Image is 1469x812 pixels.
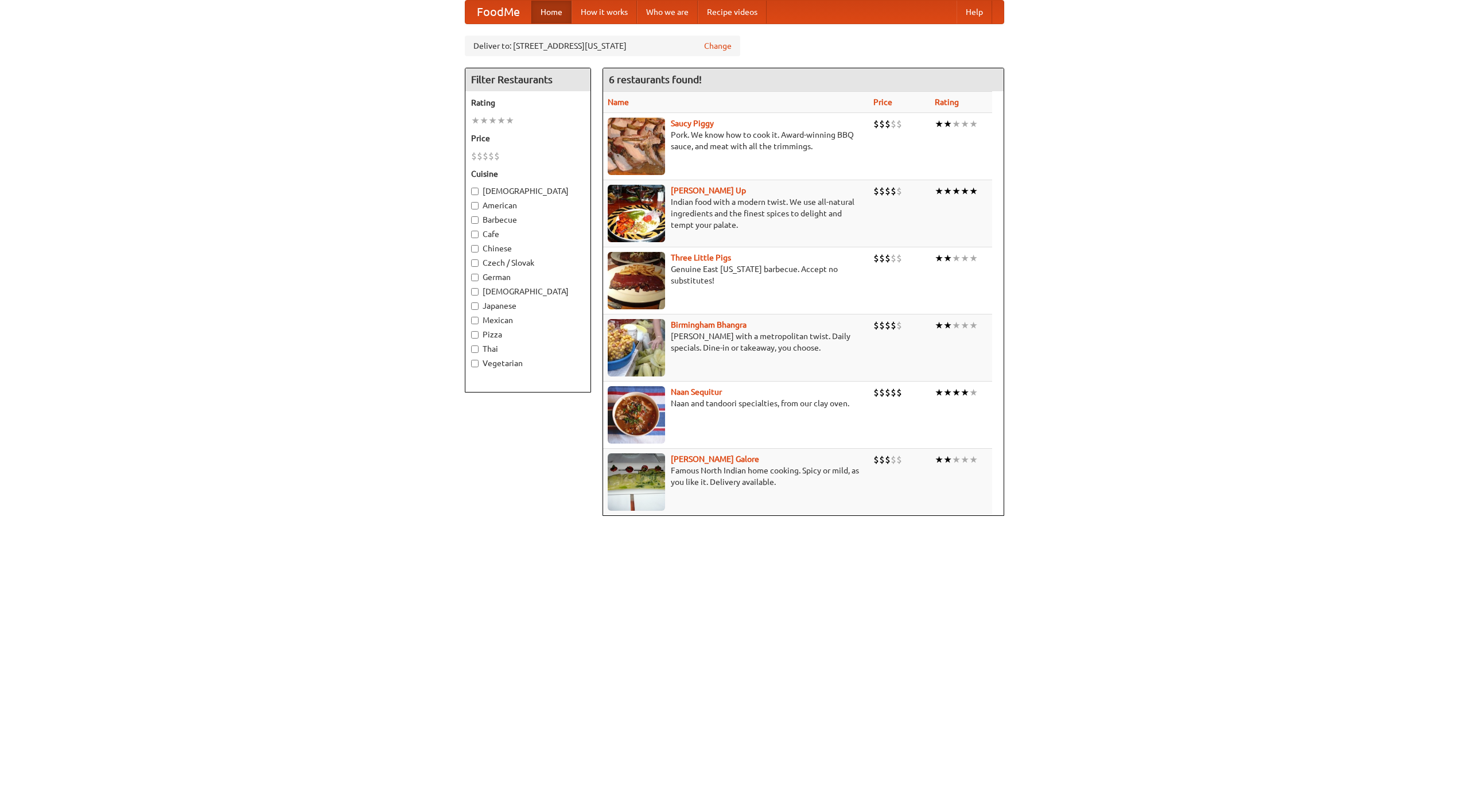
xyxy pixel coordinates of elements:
[873,98,892,107] a: Price
[609,74,702,85] ng-pluralize: 6 restaurants found!
[671,186,746,195] a: [PERSON_NAME] Up
[494,150,500,162] li: $
[671,387,722,397] a: Naan Sequitur
[471,300,585,312] label: Japanese
[969,252,978,265] li: ★
[873,319,879,332] li: $
[471,302,479,310] input: Japanese
[896,252,902,265] li: $
[488,150,494,162] li: $
[471,168,585,180] h5: Cuisine
[961,453,969,466] li: ★
[471,202,479,209] input: American
[961,386,969,399] li: ★
[961,185,969,197] li: ★
[608,252,665,309] img: littlepigs.jpg
[935,319,943,332] li: ★
[969,386,978,399] li: ★
[961,118,969,130] li: ★
[471,214,585,226] label: Barbecue
[879,319,885,332] li: $
[471,274,479,281] input: German
[608,263,864,286] p: Genuine East [US_STATE] barbecue. Accept no substitutes!
[961,252,969,265] li: ★
[488,114,497,127] li: ★
[935,185,943,197] li: ★
[952,319,961,332] li: ★
[471,185,585,197] label: [DEMOGRAPHIC_DATA]
[471,259,479,267] input: Czech / Slovak
[465,1,531,24] a: FoodMe
[608,129,864,152] p: Pork. We know how to cook it. Award-winning BBQ sauce, and meat with all the trimmings.
[969,319,978,332] li: ★
[608,185,665,242] img: curryup.jpg
[471,329,585,340] label: Pizza
[471,231,479,238] input: Cafe
[952,118,961,130] li: ★
[943,252,952,265] li: ★
[608,196,864,231] p: Indian food with a modern twist. We use all-natural ingredients and the finest spices to delight ...
[896,118,902,130] li: $
[943,118,952,130] li: ★
[891,252,896,265] li: $
[935,386,943,399] li: ★
[879,185,885,197] li: $
[471,317,479,324] input: Mexican
[969,185,978,197] li: ★
[698,1,767,24] a: Recipe videos
[471,133,585,144] h5: Price
[608,453,665,511] img: currygalore.jpg
[471,288,479,296] input: [DEMOGRAPHIC_DATA]
[873,453,879,466] li: $
[483,150,488,162] li: $
[879,252,885,265] li: $
[885,118,891,130] li: $
[471,360,479,367] input: Vegetarian
[671,454,759,464] a: [PERSON_NAME] Galore
[471,228,585,240] label: Cafe
[671,320,747,329] a: Birmingham Bhangra
[885,252,891,265] li: $
[608,98,629,107] a: Name
[471,97,585,108] h5: Rating
[873,185,879,197] li: $
[896,453,902,466] li: $
[935,252,943,265] li: ★
[471,358,585,369] label: Vegetarian
[471,243,585,254] label: Chinese
[608,398,864,409] p: Naan and tandoori specialties, from our clay oven.
[957,1,992,24] a: Help
[891,386,896,399] li: $
[671,253,731,262] a: Three Little Pigs
[952,453,961,466] li: ★
[896,185,902,197] li: $
[891,319,896,332] li: $
[471,216,479,224] input: Barbecue
[465,36,740,56] div: Deliver to: [STREET_ADDRESS][US_STATE]
[471,314,585,326] label: Mexican
[873,386,879,399] li: $
[471,286,585,297] label: [DEMOGRAPHIC_DATA]
[885,319,891,332] li: $
[471,343,585,355] label: Thai
[704,40,732,52] a: Change
[671,119,714,128] a: Saucy Piggy
[471,200,585,211] label: American
[885,453,891,466] li: $
[879,118,885,130] li: $
[471,188,479,195] input: [DEMOGRAPHIC_DATA]
[952,185,961,197] li: ★
[961,319,969,332] li: ★
[873,252,879,265] li: $
[891,118,896,130] li: $
[943,453,952,466] li: ★
[471,150,477,162] li: $
[531,1,572,24] a: Home
[471,257,585,269] label: Czech / Slovak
